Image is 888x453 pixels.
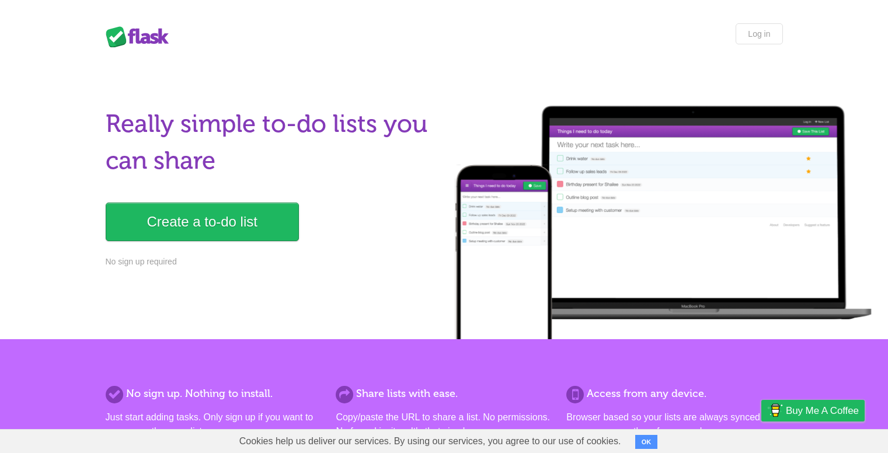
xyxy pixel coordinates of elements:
span: Buy me a coffee [786,400,859,421]
h2: Share lists with ease. [336,386,552,402]
h2: No sign up. Nothing to install. [106,386,322,402]
h1: Really simple to-do lists you can share [106,106,437,179]
a: Buy me a coffee [761,400,865,421]
p: Copy/paste the URL to share a list. No permissions. No formal invites. It's that simple. [336,410,552,438]
span: Cookies help us deliver our services. By using our services, you agree to our use of cookies. [228,430,633,453]
div: Flask Lists [106,26,176,47]
a: Create a to-do list [106,203,299,241]
button: OK [635,435,658,449]
img: Buy me a coffee [767,400,783,420]
p: Just start adding tasks. Only sign up if you want to save more than one list. [106,410,322,438]
a: Log in [736,23,782,44]
p: No sign up required [106,256,437,268]
p: Browser based so your lists are always synced and you can access them from anywhere. [566,410,782,438]
h2: Access from any device. [566,386,782,402]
